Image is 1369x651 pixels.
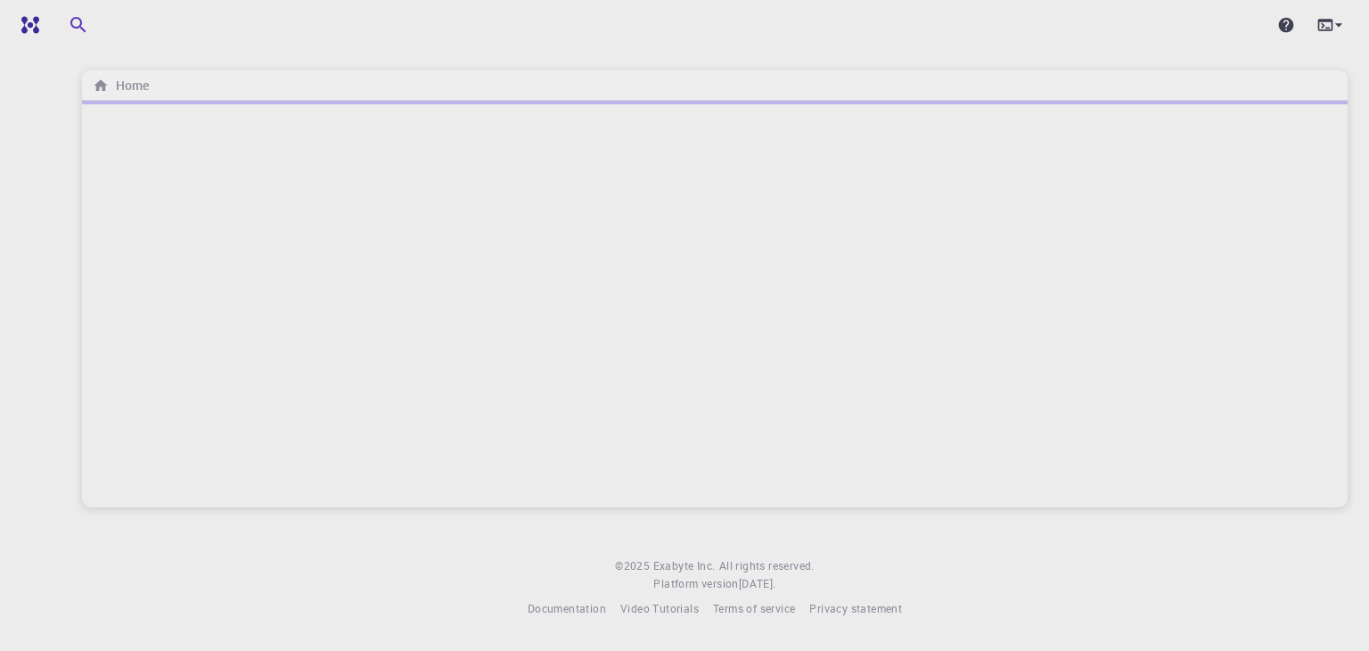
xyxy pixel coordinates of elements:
span: Terms of service [713,601,795,615]
img: logo [14,16,39,34]
span: Privacy statement [809,601,902,615]
span: Exabyte Inc. [653,558,716,573]
a: Exabyte Inc. [653,557,716,575]
a: Documentation [528,600,606,618]
a: Privacy statement [809,600,902,618]
a: Terms of service [713,600,795,618]
a: [DATE]. [739,575,776,593]
span: Video Tutorials [620,601,699,615]
span: All rights reserved. [719,557,815,575]
span: © 2025 [615,557,652,575]
h6: Home [109,76,149,95]
span: [DATE] . [739,576,776,590]
span: Documentation [528,601,606,615]
span: Platform version [653,575,738,593]
a: Video Tutorials [620,600,699,618]
nav: breadcrumb [89,76,152,95]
